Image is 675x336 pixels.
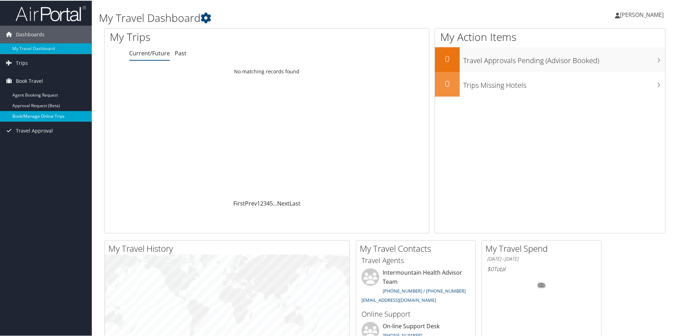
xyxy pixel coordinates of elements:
[16,5,86,21] img: airportal-logo.png
[463,76,665,90] h3: Trips Missing Hotels
[16,25,44,43] span: Dashboards
[362,296,436,303] a: [EMAIL_ADDRESS][DOMAIN_NAME]
[16,72,43,89] span: Book Travel
[16,54,28,71] span: Trips
[485,242,601,254] h2: My Travel Spend
[233,199,245,207] a: First
[463,51,665,65] h3: Travel Approvals Pending (Advisor Booked)
[16,121,53,139] span: Travel Approval
[104,65,429,77] td: No matching records found
[487,255,596,262] h6: [DATE] - [DATE]
[362,308,470,318] h3: Online Support
[539,283,544,287] tspan: 0%
[358,268,474,305] li: Intermountain Health Advisor Team
[108,242,350,254] h2: My Travel History
[257,199,260,207] a: 1
[362,255,470,265] h3: Travel Agents
[273,199,277,207] span: …
[99,10,480,25] h1: My Travel Dashboard
[110,29,288,44] h1: My Trips
[129,49,170,56] a: Current/Future
[263,199,267,207] a: 3
[289,199,300,207] a: Last
[260,199,263,207] a: 2
[277,199,289,207] a: Next
[435,47,665,71] a: 0Travel Approvals Pending (Advisor Booked)
[383,287,466,293] a: [PHONE_NUMBER] / [PHONE_NUMBER]
[615,4,671,25] a: [PERSON_NAME]
[245,199,257,207] a: Prev
[267,199,270,207] a: 4
[487,264,596,272] h6: Total
[360,242,476,254] h2: My Travel Contacts
[270,199,273,207] a: 5
[175,49,186,56] a: Past
[435,52,460,64] h2: 0
[435,29,665,44] h1: My Action Items
[620,10,664,18] span: [PERSON_NAME]
[487,264,494,272] span: $0
[435,71,665,96] a: 0Trips Missing Hotels
[435,77,460,89] h2: 0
